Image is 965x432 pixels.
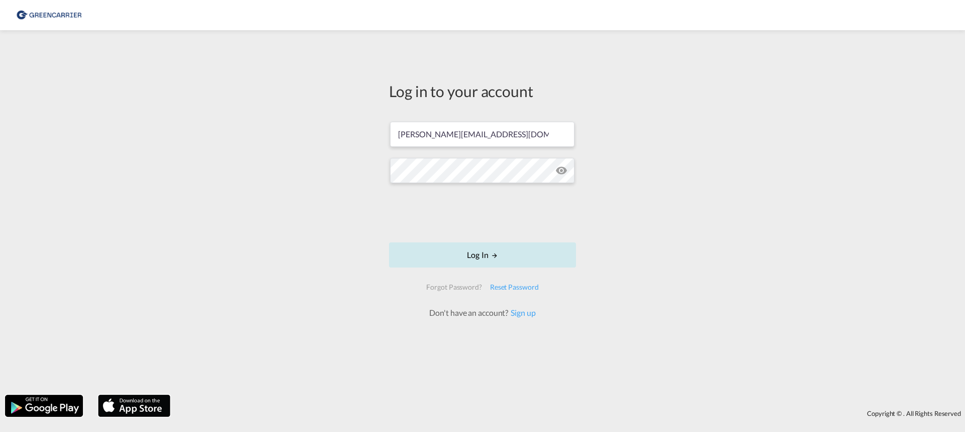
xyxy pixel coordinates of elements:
[175,405,965,422] div: Copyright © . All Rights Reserved
[390,122,574,147] input: Enter email/phone number
[508,308,535,317] a: Sign up
[422,278,486,296] div: Forgot Password?
[389,242,576,268] button: LOGIN
[406,193,559,232] iframe: reCAPTCHA
[4,394,84,418] img: google.png
[97,394,171,418] img: apple.png
[389,80,576,102] div: Log in to your account
[15,4,83,27] img: 8cf206808afe11efa76fcd1e3d746489.png
[555,164,567,177] md-icon: icon-eye-off
[486,278,543,296] div: Reset Password
[418,307,546,318] div: Don't have an account?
